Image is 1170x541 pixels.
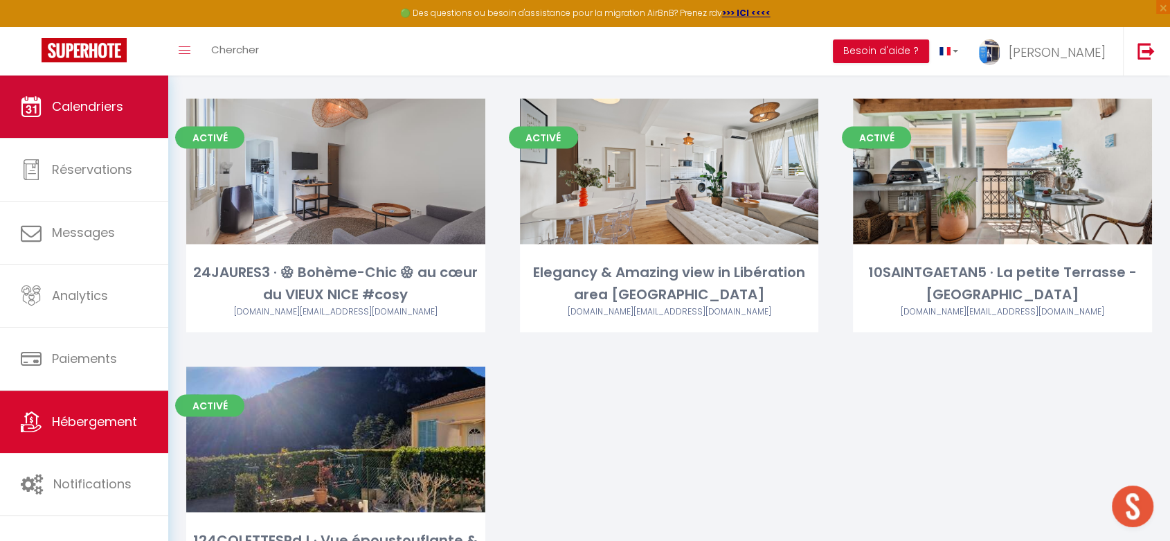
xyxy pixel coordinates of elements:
[833,39,929,63] button: Besoin d'aide ?
[211,42,259,57] span: Chercher
[201,27,269,76] a: Chercher
[1112,486,1153,527] div: Ouvrir le chat
[42,38,127,62] img: Super Booking
[175,126,244,148] span: Activé
[52,413,137,430] span: Hébergement
[53,475,132,493] span: Notifications
[520,261,819,305] div: Elegancy & Amazing view in Libération area [GEOGRAPHIC_DATA]
[722,7,771,19] a: >>> ICI <<<<
[52,98,123,115] span: Calendriers
[509,126,578,148] span: Activé
[1009,44,1106,61] span: [PERSON_NAME]
[186,305,485,318] div: Airbnb
[853,261,1152,305] div: 10SAINTGAETAN5 · La petite Terrasse - [GEOGRAPHIC_DATA]
[52,224,115,241] span: Messages
[842,126,911,148] span: Activé
[853,305,1152,318] div: Airbnb
[52,161,132,178] span: Réservations
[52,350,117,367] span: Paiements
[969,27,1123,76] a: ... [PERSON_NAME]
[186,261,485,305] div: 24JAURES3 · 🏵 Bohème-Chic 🏵 au cœur du VIEUX NICE #cosy
[1137,42,1155,60] img: logout
[52,287,108,304] span: Analytics
[979,39,1000,65] img: ...
[175,394,244,416] span: Activé
[520,305,819,318] div: Airbnb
